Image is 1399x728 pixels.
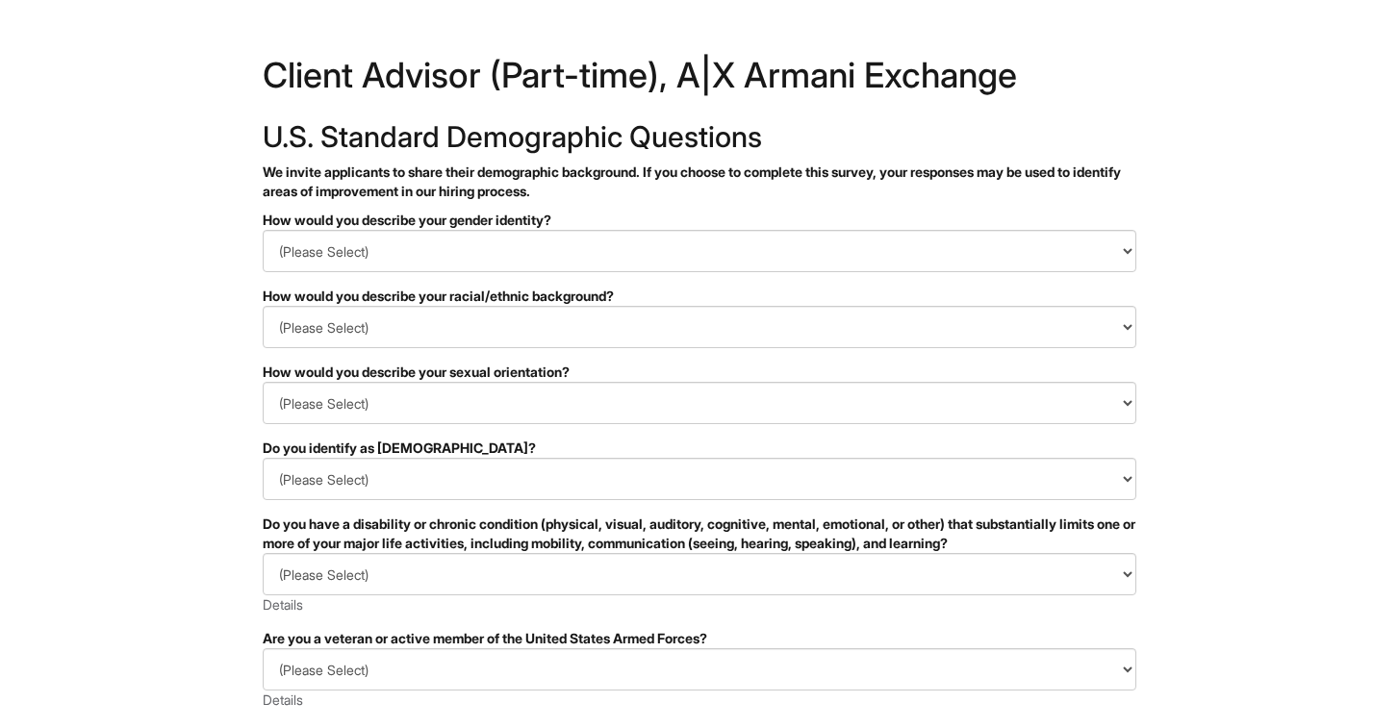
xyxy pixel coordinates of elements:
div: Do you have a disability or chronic condition (physical, visual, auditory, cognitive, mental, emo... [263,515,1136,553]
select: How would you describe your racial/ethnic background? [263,306,1136,348]
p: We invite applicants to share their demographic background. If you choose to complete this survey... [263,163,1136,201]
select: How would you describe your gender identity? [263,230,1136,272]
div: Do you identify as [DEMOGRAPHIC_DATA]? [263,439,1136,458]
div: How would you describe your sexual orientation? [263,363,1136,382]
a: Details [263,691,303,708]
div: Are you a veteran or active member of the United States Armed Forces? [263,629,1136,648]
h1: Client Advisor (Part-time), A|X Armani Exchange [263,58,1136,102]
div: How would you describe your gender identity? [263,211,1136,230]
select: Are you a veteran or active member of the United States Armed Forces? [263,648,1136,690]
h2: U.S. Standard Demographic Questions [263,121,1136,153]
select: Do you identify as transgender? [263,458,1136,500]
div: How would you describe your racial/ethnic background? [263,287,1136,306]
a: Details [263,596,303,613]
select: Do you have a disability or chronic condition (physical, visual, auditory, cognitive, mental, emo... [263,553,1136,595]
select: How would you describe your sexual orientation? [263,382,1136,424]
